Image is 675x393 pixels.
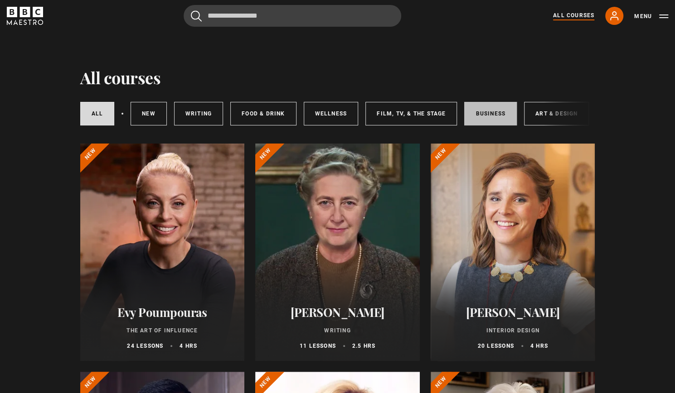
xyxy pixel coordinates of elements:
[431,144,595,361] a: [PERSON_NAME] Interior Design 20 lessons 4 hrs New
[553,11,594,20] a: All Courses
[80,68,161,87] h1: All courses
[131,102,167,125] a: New
[180,342,197,350] p: 4 hrs
[91,305,234,319] h2: Evy Poumpouras
[442,326,584,335] p: Interior Design
[442,305,584,319] h2: [PERSON_NAME]
[80,144,245,361] a: Evy Poumpouras The Art of Influence 24 lessons 4 hrs New
[174,102,223,125] a: Writing
[91,326,234,335] p: The Art of Influence
[530,342,548,350] p: 4 hrs
[266,305,409,319] h2: [PERSON_NAME]
[184,5,401,27] input: Search
[464,102,517,125] a: Business
[7,7,43,25] svg: BBC Maestro
[478,342,514,350] p: 20 lessons
[304,102,359,125] a: Wellness
[80,102,115,125] a: All
[230,102,296,125] a: Food & Drink
[352,342,375,350] p: 2.5 hrs
[524,102,589,125] a: Art & Design
[300,342,336,350] p: 11 lessons
[365,102,457,125] a: Film, TV, & The Stage
[255,144,420,361] a: [PERSON_NAME] Writing 11 lessons 2.5 hrs New
[127,342,163,350] p: 24 lessons
[634,12,668,21] button: Toggle navigation
[191,10,202,22] button: Submit the search query
[266,326,409,335] p: Writing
